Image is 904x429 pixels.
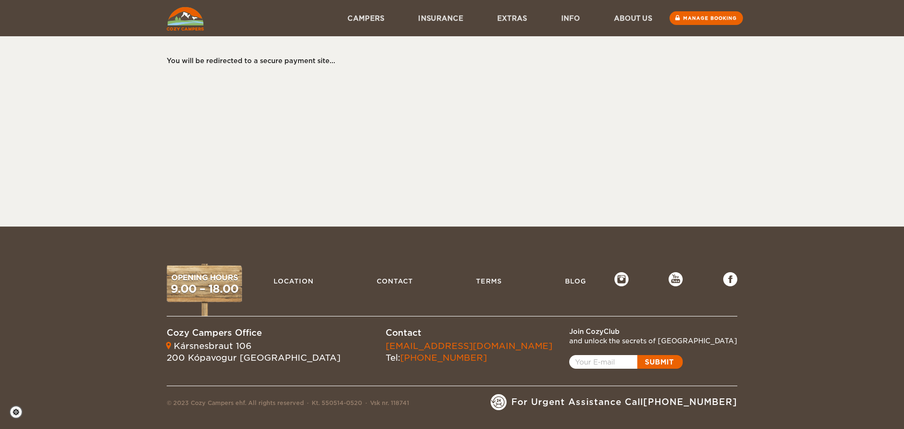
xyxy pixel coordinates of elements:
[167,340,340,364] div: Kársnesbraut 106 200 Kópavogur [GEOGRAPHIC_DATA]
[670,11,743,25] a: Manage booking
[269,272,318,290] a: Location
[386,340,552,364] div: Tel:
[643,397,737,407] a: [PHONE_NUMBER]
[9,405,29,419] a: Cookie settings
[400,353,487,363] a: [PHONE_NUMBER]
[386,327,552,339] div: Contact
[167,399,409,410] div: © 2023 Cozy Campers ehf. All rights reserved Kt. 550514-0520 Vsk nr. 118741
[560,272,591,290] a: Blog
[167,327,340,339] div: Cozy Campers Office
[167,56,728,65] div: You will be redirected to a secure payment site...
[386,341,552,351] a: [EMAIL_ADDRESS][DOMAIN_NAME]
[569,355,683,369] a: Open popup
[471,272,507,290] a: Terms
[511,396,737,408] span: For Urgent Assistance Call
[372,272,418,290] a: Contact
[569,336,737,346] div: and unlock the secrets of [GEOGRAPHIC_DATA]
[569,327,737,336] div: Join CozyClub
[167,7,204,31] img: Cozy Campers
